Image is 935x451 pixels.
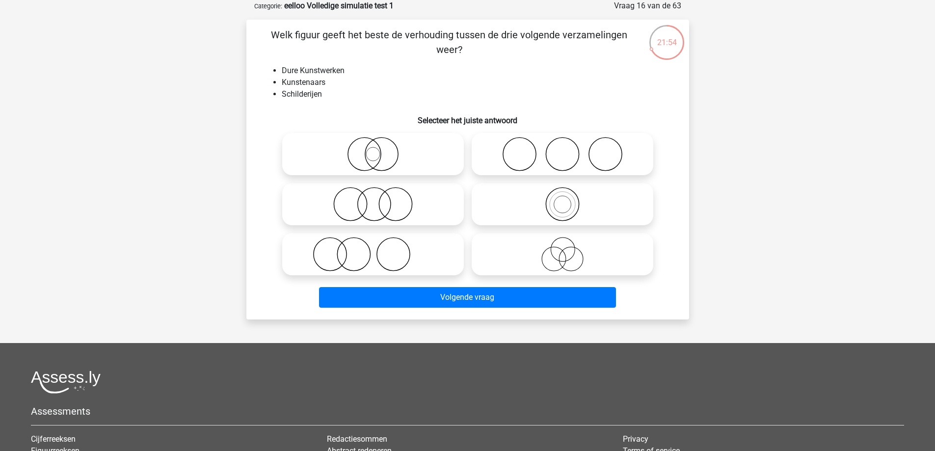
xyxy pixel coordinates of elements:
strong: eelloo Volledige simulatie test 1 [284,1,394,10]
h6: Selecteer het juiste antwoord [262,108,673,125]
li: Dure Kunstwerken [282,65,673,77]
p: Welk figuur geeft het beste de verhouding tussen de drie volgende verzamelingen weer? [262,27,637,57]
h5: Assessments [31,405,904,417]
a: Cijferreeksen [31,434,76,444]
button: Volgende vraag [319,287,616,308]
a: Redactiesommen [327,434,387,444]
div: 21:54 [648,24,685,49]
img: Assessly logo [31,371,101,394]
a: Privacy [623,434,648,444]
small: Categorie: [254,2,282,10]
li: Schilderijen [282,88,673,100]
li: Kunstenaars [282,77,673,88]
